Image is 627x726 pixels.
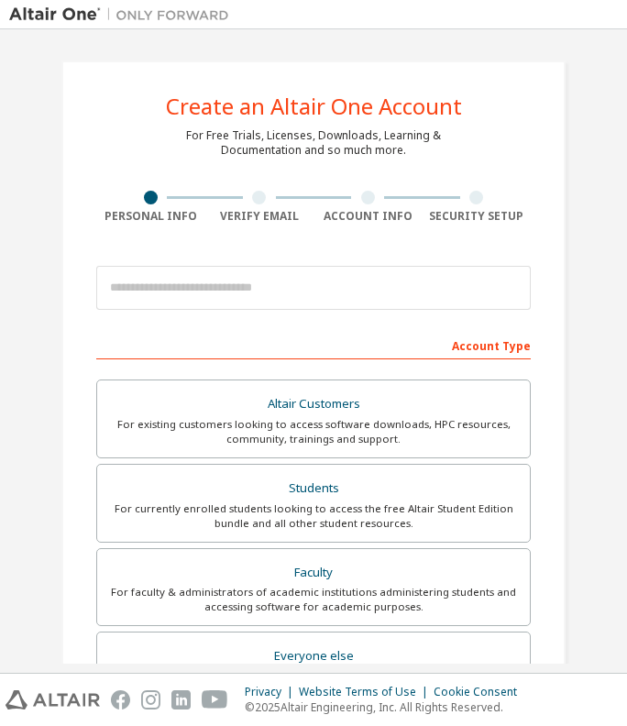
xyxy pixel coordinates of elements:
[108,643,519,669] div: Everyone else
[141,690,160,709] img: instagram.svg
[205,209,314,224] div: Verify Email
[313,209,423,224] div: Account Info
[96,209,205,224] div: Personal Info
[299,685,434,699] div: Website Terms of Use
[166,95,462,117] div: Create an Altair One Account
[108,476,519,501] div: Students
[108,585,519,614] div: For faculty & administrators of academic institutions administering students and accessing softwa...
[202,690,228,709] img: youtube.svg
[186,128,441,158] div: For Free Trials, Licenses, Downloads, Learning & Documentation and so much more.
[434,685,528,699] div: Cookie Consent
[171,690,191,709] img: linkedin.svg
[108,391,519,417] div: Altair Customers
[96,330,531,359] div: Account Type
[245,699,528,715] p: © 2025 Altair Engineering, Inc. All Rights Reserved.
[423,209,532,224] div: Security Setup
[9,5,238,24] img: Altair One
[245,685,299,699] div: Privacy
[108,501,519,531] div: For currently enrolled students looking to access the free Altair Student Edition bundle and all ...
[5,690,100,709] img: altair_logo.svg
[108,417,519,446] div: For existing customers looking to access software downloads, HPC resources, community, trainings ...
[108,560,519,586] div: Faculty
[111,690,130,709] img: facebook.svg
